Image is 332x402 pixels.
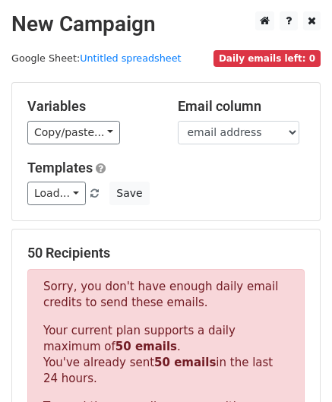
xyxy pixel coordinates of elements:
h5: 50 Recipients [27,245,305,261]
iframe: Chat Widget [256,329,332,402]
span: Daily emails left: 0 [213,50,321,67]
a: Untitled spreadsheet [80,52,181,64]
h5: Email column [178,98,305,115]
strong: 50 emails [115,340,177,353]
button: Save [109,182,149,205]
strong: 50 emails [154,356,216,369]
h5: Variables [27,98,155,115]
p: Sorry, you don't have enough daily email credits to send these emails. [43,279,289,311]
a: Load... [27,182,86,205]
small: Google Sheet: [11,52,182,64]
a: Daily emails left: 0 [213,52,321,64]
a: Copy/paste... [27,121,120,144]
a: Templates [27,160,93,176]
h2: New Campaign [11,11,321,37]
p: Your current plan supports a daily maximum of . You've already sent in the last 24 hours. [43,323,289,387]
